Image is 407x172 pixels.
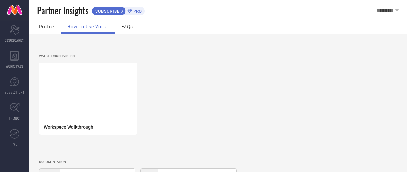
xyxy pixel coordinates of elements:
span: SCORECARDS [5,38,24,43]
span: PRO [132,9,142,13]
span: How to use Vorta [67,24,108,29]
span: WORKSPACE [6,64,23,69]
span: TRENDS [9,116,20,121]
span: SUBSCRIBE [92,9,121,13]
span: FAQs [121,24,133,29]
span: Profile [39,24,54,29]
a: SUBSCRIBEPRO [92,5,145,15]
span: SUGGESTIONS [5,90,24,95]
span: Partner Insights [37,4,88,17]
iframe: YouTube video player [39,63,137,118]
span: Workspace Walkthrough [44,125,93,130]
span: FWD [12,142,18,147]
